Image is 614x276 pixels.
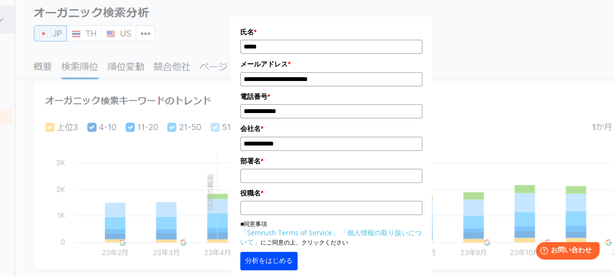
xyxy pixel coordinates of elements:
label: 会社名 [240,123,422,134]
label: 部署名 [240,156,422,166]
button: 分析をはじめる [240,252,298,270]
label: 氏名 [240,27,422,37]
label: 役職名 [240,188,422,198]
a: 「個人情報の取り扱いについて」 [240,228,422,246]
label: 電話番号 [240,91,422,102]
iframe: Help widget launcher [528,238,603,265]
a: 「Semrush Terms of Service」 [240,228,339,237]
label: メールアドレス [240,59,422,69]
p: ■同意事項 にご同意の上、クリックください [240,220,422,247]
